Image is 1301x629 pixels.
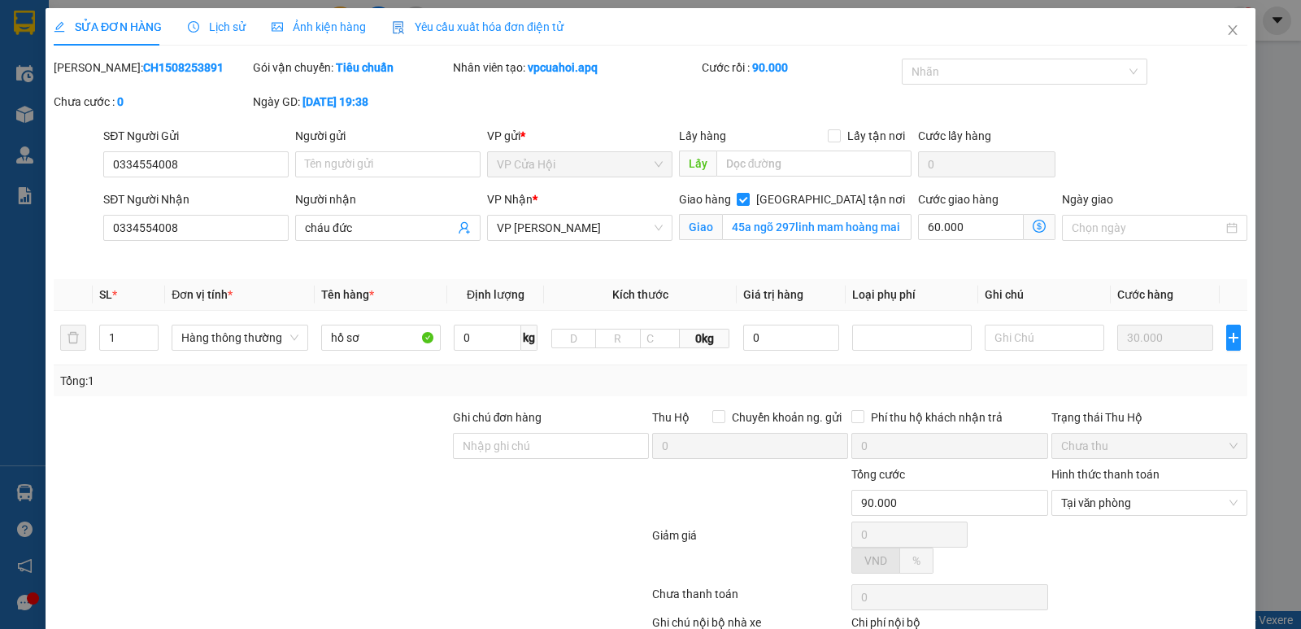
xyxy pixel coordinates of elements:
label: Hình thức thanh toán [1051,468,1160,481]
label: Ghi chú đơn hàng [453,411,542,424]
b: [DATE] 19:38 [302,95,368,108]
span: kg [521,325,537,351]
span: Định lượng [467,288,524,301]
div: Tổng: 1 [60,372,503,390]
span: VP Nhận [487,193,533,206]
div: SĐT Người Gửi [103,127,289,145]
b: 0 [117,95,124,108]
input: D [551,329,596,348]
button: plus [1226,325,1241,351]
input: Dọc đường [716,151,912,177]
span: Tổng cước [851,468,905,481]
span: Hàng thông thường [181,325,298,350]
input: Giao tận nơi [722,214,912,240]
div: Trạng thái Thu Hộ [1051,408,1247,426]
img: logo [8,88,26,168]
div: Ngày GD: [253,93,449,111]
span: Yêu cầu xuất hóa đơn điện tử [392,20,563,33]
span: [GEOGRAPHIC_DATA] tận nơi [750,190,912,208]
input: 0 [1117,325,1213,351]
span: [GEOGRAPHIC_DATA], [GEOGRAPHIC_DATA] ↔ [GEOGRAPHIC_DATA] [29,69,150,124]
span: Lấy [679,151,716,177]
span: Thu Hộ [652,411,690,424]
span: plus [1227,331,1240,344]
b: Tiêu chuẩn [336,61,394,74]
input: Ghi Chú [985,325,1104,351]
div: Chưa thanh toán [650,585,850,614]
span: Lấy tận nơi [841,127,912,145]
input: Cước giao hàng [918,214,1024,240]
span: Đơn vị tính [172,288,233,301]
input: VD: Bàn, Ghế [321,325,441,351]
span: Lấy hàng [679,129,726,142]
span: Lịch sử [188,20,246,33]
div: Giảm giá [650,526,850,581]
div: Chưa cước : [54,93,250,111]
span: Chuyển khoản ng. gửi [725,408,848,426]
strong: CHUYỂN PHÁT NHANH AN PHÚ QUÝ [31,13,148,66]
span: Giá trị hàng [743,288,803,301]
span: VND [864,554,887,567]
span: Giao hàng [679,193,731,206]
input: R [595,329,640,348]
span: Giao [679,214,722,240]
img: icon [392,21,405,34]
label: Cước lấy hàng [918,129,991,142]
span: Kích thước [612,288,668,301]
span: Ảnh kiện hàng [272,20,366,33]
span: % [912,554,920,567]
b: CH1508253891 [143,61,224,74]
div: [PERSON_NAME]: [54,59,250,76]
input: C [640,329,681,348]
input: Ghi chú đơn hàng [453,433,649,459]
label: Ngày giao [1062,193,1113,206]
button: Close [1210,8,1255,54]
span: 0kg [680,329,729,348]
div: Gói vận chuyển: [253,59,449,76]
span: Phí thu hộ khách nhận trả [864,408,1009,426]
th: Ghi chú [978,279,1111,311]
div: SĐT Người Nhận [103,190,289,208]
span: Tại văn phòng [1061,491,1238,515]
span: SỬA ĐƠN HÀNG [54,20,162,33]
span: Cước hàng [1117,288,1173,301]
span: clock-circle [188,21,199,33]
span: SL [99,288,112,301]
span: dollar-circle [1033,220,1046,233]
span: edit [54,21,65,33]
span: Tên hàng [321,288,374,301]
input: Ngày giao [1072,219,1223,237]
button: delete [60,325,86,351]
input: Cước lấy hàng [918,151,1055,177]
b: 90.000 [752,61,788,74]
th: Loại phụ phí [846,279,978,311]
div: Nhân viên tạo: [453,59,699,76]
div: Cước rồi : [702,59,898,76]
div: Người gửi [295,127,481,145]
span: close [1226,24,1239,37]
div: Người nhận [295,190,481,208]
div: VP gửi [487,127,672,145]
span: VP Cửa Hội [497,152,663,177]
label: Cước giao hàng [918,193,999,206]
span: picture [272,21,283,33]
b: vpcuahoi.apq [528,61,598,74]
span: VP NGỌC HỒI [497,216,663,240]
span: user-add [458,221,471,234]
span: Chưa thu [1061,434,1238,458]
